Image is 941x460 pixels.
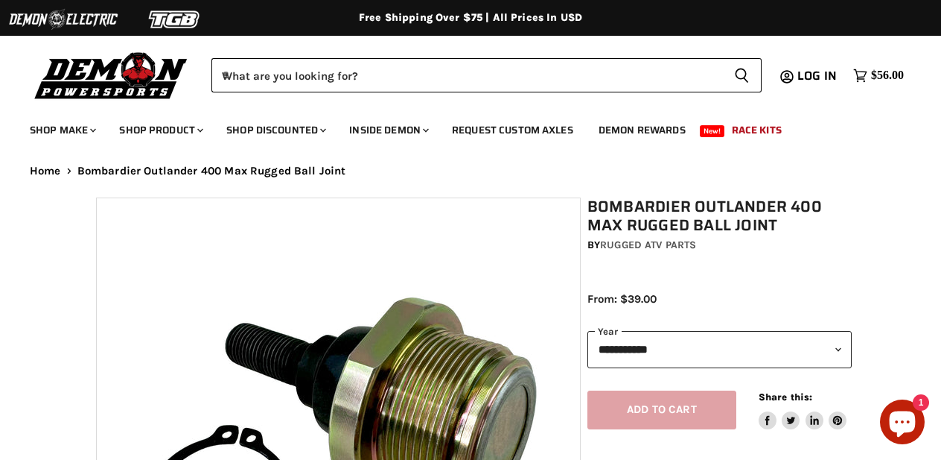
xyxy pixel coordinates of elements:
[759,391,847,430] aside: Share this:
[441,115,584,145] a: Request Custom Axles
[722,58,762,92] button: Search
[587,237,852,253] div: by
[215,115,335,145] a: Shop Discounted
[700,125,725,137] span: New!
[587,331,852,368] select: year
[19,115,105,145] a: Shop Make
[871,69,904,83] span: $56.00
[211,58,722,92] input: When autocomplete results are available use up and down arrows to review and enter to select
[587,198,852,235] h1: Bombardier Outlander 400 Max Rugged Ball Joint
[77,165,346,177] span: Bombardier Outlander 400 Max Rugged Ball Joint
[600,239,696,251] a: Rugged ATV Parts
[797,66,837,85] span: Log in
[338,115,438,145] a: Inside Demon
[875,400,929,448] inbox-online-store-chat: Shopify online store chat
[119,5,231,34] img: TGB Logo 2
[19,109,900,145] ul: Main menu
[587,292,657,306] span: From: $39.00
[846,65,911,86] a: $56.00
[759,391,812,403] span: Share this:
[7,5,119,34] img: Demon Electric Logo 2
[30,165,61,177] a: Home
[721,115,793,145] a: Race Kits
[30,48,193,101] img: Demon Powersports
[211,58,762,92] form: Product
[108,115,212,145] a: Shop Product
[791,69,846,83] a: Log in
[587,115,697,145] a: Demon Rewards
